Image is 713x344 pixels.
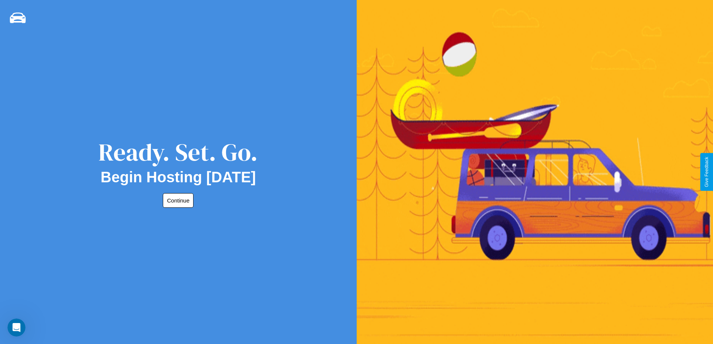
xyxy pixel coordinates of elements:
iframe: Intercom live chat [7,319,25,337]
h2: Begin Hosting [DATE] [101,169,256,186]
div: Give Feedback [704,157,709,187]
div: Ready. Set. Go. [98,136,258,169]
button: Continue [163,193,194,208]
